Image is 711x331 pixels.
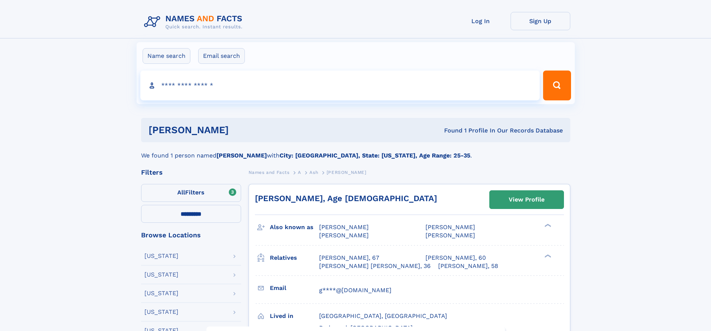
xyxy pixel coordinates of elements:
[309,168,318,177] a: Ash
[319,232,369,239] span: [PERSON_NAME]
[177,189,185,196] span: All
[298,168,301,177] a: A
[141,142,570,160] div: We found 1 person named with .
[490,191,564,209] a: View Profile
[149,125,337,135] h1: [PERSON_NAME]
[298,170,301,175] span: A
[216,152,267,159] b: [PERSON_NAME]
[543,253,552,258] div: ❯
[319,312,447,319] span: [GEOGRAPHIC_DATA], [GEOGRAPHIC_DATA]
[270,282,319,294] h3: Email
[141,184,241,202] label: Filters
[144,309,178,315] div: [US_STATE]
[327,170,367,175] span: [PERSON_NAME]
[451,12,511,30] a: Log In
[543,223,552,228] div: ❯
[141,12,249,32] img: Logo Names and Facts
[255,194,437,203] a: [PERSON_NAME], Age [DEMOGRAPHIC_DATA]
[141,169,241,176] div: Filters
[438,262,498,270] a: [PERSON_NAME], 58
[543,71,571,100] button: Search Button
[198,48,245,64] label: Email search
[511,12,570,30] a: Sign Up
[319,262,431,270] a: [PERSON_NAME] [PERSON_NAME], 36
[270,221,319,234] h3: Also known as
[144,253,178,259] div: [US_STATE]
[270,310,319,322] h3: Lived in
[144,272,178,278] div: [US_STATE]
[425,254,486,262] a: [PERSON_NAME], 60
[319,224,369,231] span: [PERSON_NAME]
[319,254,379,262] a: [PERSON_NAME], 67
[509,191,545,208] div: View Profile
[425,224,475,231] span: [PERSON_NAME]
[309,170,318,175] span: Ash
[249,168,290,177] a: Names and Facts
[140,71,540,100] input: search input
[270,252,319,264] h3: Relatives
[280,152,470,159] b: City: [GEOGRAPHIC_DATA], State: [US_STATE], Age Range: 25-35
[144,290,178,296] div: [US_STATE]
[336,127,563,135] div: Found 1 Profile In Our Records Database
[141,232,241,238] div: Browse Locations
[425,232,475,239] span: [PERSON_NAME]
[143,48,190,64] label: Name search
